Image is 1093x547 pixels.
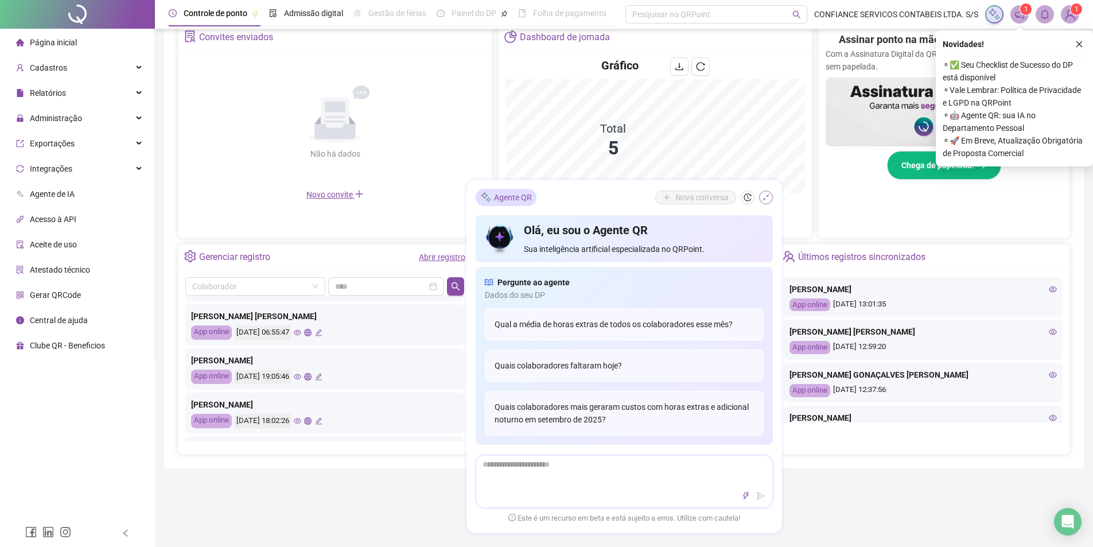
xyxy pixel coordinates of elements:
button: Nova conversa [655,191,736,204]
span: pushpin [501,10,508,17]
div: Dashboard de jornada [520,28,610,47]
span: exclamation-circle [508,514,516,521]
span: Novo convite [306,190,364,199]
span: user-add [16,64,24,72]
span: CONFIANCE SERVICOS CONTABEIS LTDA. S/S [814,8,978,21]
span: global [304,329,312,336]
span: api [16,215,24,223]
span: info-circle [16,316,24,324]
span: Sua inteligência artificial especializada no QRPoint. [524,243,763,255]
span: history [744,193,752,201]
span: audit [16,240,24,249]
p: Com a Assinatura Digital da QR, sua gestão fica mais ágil, segura e sem papelada. [826,48,1063,73]
span: pushpin [252,10,259,17]
span: Pergunte ao agente [497,276,570,289]
span: Admissão digital [284,9,343,18]
button: send [754,489,768,503]
span: Dados do seu DP [485,289,764,301]
h4: Olá, eu sou o Agente QR [524,222,763,238]
img: 87817 [1061,6,1079,23]
img: banner%2F02c71560-61a6-44d4-94b9-c8ab97240462.png [826,77,1063,146]
div: Agente QR [476,189,536,206]
div: App online [789,298,830,312]
span: linkedin [42,526,54,538]
div: [PERSON_NAME] [PERSON_NAME] [191,310,458,323]
div: App online [789,384,830,397]
span: Gerar QRCode [30,290,81,300]
span: Relatórios [30,88,66,98]
div: Gerenciar registro [199,247,270,267]
div: [PERSON_NAME] [191,354,458,367]
sup: 1 [1020,3,1032,15]
span: Administração [30,114,82,123]
span: left [122,529,130,537]
span: Clube QR - Beneficios [30,341,105,350]
span: Gestão de férias [368,9,426,18]
img: icon [485,222,515,255]
span: global [304,373,312,381]
span: export [16,139,24,148]
span: Controle de ponto [184,9,247,18]
span: search [792,10,801,19]
span: Exportações [30,139,75,148]
span: book [518,9,526,17]
span: file-done [269,9,277,17]
div: App online [191,414,232,428]
span: clock-circle [169,9,177,17]
div: [DATE] 12:37:56 [789,384,1057,397]
span: Chega de papelada! [901,159,974,172]
span: ⚬ 🚀 Em Breve, Atualização Obrigatória de Proposta Comercial [943,134,1086,160]
span: edit [315,417,322,425]
div: [PERSON_NAME] [789,412,1057,424]
span: Cadastros [30,63,67,72]
div: Open Intercom Messenger [1054,508,1082,536]
div: Últimos registros sincronizados [798,247,925,267]
span: Atestado técnico [30,265,90,274]
div: Não há dados [282,148,388,160]
sup: Atualize o seu contato no menu Meus Dados [1071,3,1082,15]
span: solution [16,266,24,274]
span: thunderbolt [742,492,750,500]
span: edit [315,373,322,381]
span: sync [16,165,24,173]
span: qrcode [16,291,24,299]
span: eye [1049,328,1057,336]
div: [DATE] 06:55:47 [235,325,291,340]
img: sparkle-icon.fc2bf0ac1784a2077858766a79e2daf3.svg [480,191,492,203]
span: search [451,282,460,291]
span: ⚬ ✅ Seu Checklist de Sucesso do DP está disponível [943,59,1086,84]
span: setting [184,250,196,262]
span: Acesso à API [30,215,76,224]
span: notification [1014,9,1025,20]
span: Novidades ! [943,38,984,51]
span: eye [1049,414,1057,422]
span: eye [294,417,301,425]
div: Qual a média de horas extras de todos os colaboradores esse mês? [485,308,764,340]
span: instagram [60,526,71,538]
span: Aceite de uso [30,240,77,249]
span: ⚬ 🤖 Agente QR: sua IA no Departamento Pessoal [943,109,1086,134]
span: Página inicial [30,38,77,47]
span: pie-chart [504,30,516,42]
span: dashboard [437,9,445,17]
div: Convites enviados [199,28,273,47]
span: reload [696,62,705,71]
button: Chega de papelada! [887,151,1001,180]
img: sparkle-icon.fc2bf0ac1784a2077858766a79e2daf3.svg [988,8,1001,21]
span: 1 [1024,5,1028,13]
span: sun [353,9,361,17]
button: thunderbolt [739,489,753,503]
span: Central de ajuda [30,316,88,325]
h4: Gráfico [601,57,639,73]
span: global [304,417,312,425]
div: Quais colaboradores mais geraram custos com horas extras e adicional noturno em setembro de 2025? [485,391,764,436]
div: [PERSON_NAME] [789,283,1057,296]
span: eye [1049,285,1057,293]
span: file [16,89,24,97]
span: eye [1049,371,1057,379]
div: [PERSON_NAME] [PERSON_NAME] [789,325,1057,338]
div: [DATE] 18:02:26 [235,414,291,428]
span: Painel do DP [452,9,496,18]
div: App online [191,370,232,384]
div: App online [191,325,232,340]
